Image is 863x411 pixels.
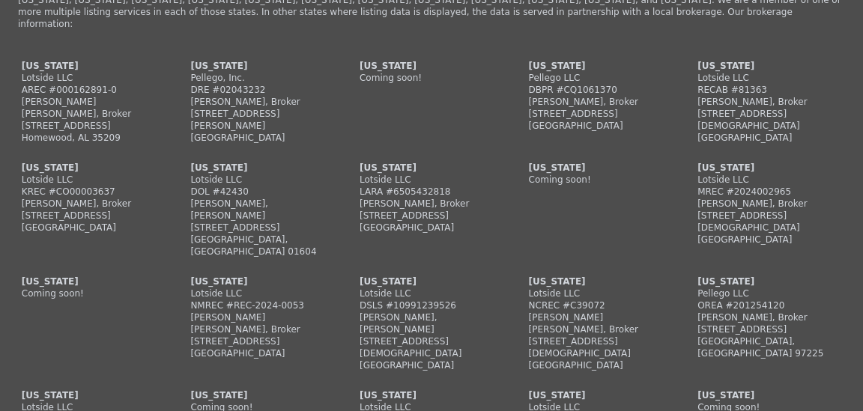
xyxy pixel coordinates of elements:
div: [PERSON_NAME], [PERSON_NAME] [190,198,334,222]
div: [US_STATE] [22,162,166,174]
div: [US_STATE] [22,389,166,401]
div: [PERSON_NAME], Broker [697,96,841,108]
div: [US_STATE] [190,389,334,401]
div: Lotside LLC [360,174,503,186]
div: DSLS #10991239526 [360,299,503,311]
div: MREC #2024002965 [697,186,841,198]
div: [GEOGRAPHIC_DATA] [360,222,503,234]
div: LARA #6505432818 [360,186,503,198]
div: Pellego LLC [697,287,841,299]
div: Coming soon! [529,174,673,186]
div: [GEOGRAPHIC_DATA], [GEOGRAPHIC_DATA] 01604 [190,234,334,258]
div: [US_STATE] [22,60,166,72]
div: [PERSON_NAME], Broker [697,198,841,210]
div: [PERSON_NAME] [PERSON_NAME], Broker [529,311,673,335]
div: [STREET_ADDRESS] [190,222,334,234]
div: [PERSON_NAME] [PERSON_NAME], Broker [190,311,334,335]
div: [PERSON_NAME], Broker [360,198,503,210]
div: [PERSON_NAME], Broker [697,311,841,323]
div: Lotside LLC [22,174,166,186]
div: Homewood, AL 35209 [22,132,166,144]
div: [GEOGRAPHIC_DATA] [190,347,334,359]
div: DRE #02043232 [190,84,334,96]
div: [GEOGRAPHIC_DATA] [697,234,841,246]
div: [STREET_ADDRESS] [529,108,673,120]
div: [US_STATE] [697,60,841,72]
div: Pellego, Inc. [190,72,334,84]
div: [GEOGRAPHIC_DATA] [22,222,166,234]
div: [US_STATE] [22,275,166,287]
div: [GEOGRAPHIC_DATA] [190,132,334,144]
div: [STREET_ADDRESS][DEMOGRAPHIC_DATA] [697,108,841,132]
div: [US_STATE] [697,275,841,287]
div: Coming soon! [22,287,166,299]
div: [STREET_ADDRESS][DEMOGRAPHIC_DATA] [697,210,841,234]
div: [US_STATE] [529,275,673,287]
div: [GEOGRAPHIC_DATA] [529,359,673,371]
div: KREC #CO00003637 [22,186,166,198]
div: [STREET_ADDRESS][DEMOGRAPHIC_DATA] [360,335,503,359]
div: Lotside LLC [529,287,673,299]
div: Lotside LLC [190,287,334,299]
div: [STREET_ADDRESS][DEMOGRAPHIC_DATA] [529,335,673,359]
div: [US_STATE] [529,389,673,401]
div: [GEOGRAPHIC_DATA] [360,359,503,371]
div: Lotside LLC [697,72,841,84]
div: [PERSON_NAME], [PERSON_NAME] [360,311,503,335]
div: [US_STATE] [360,162,503,174]
div: NCREC #C39072 [529,299,673,311]
div: Lotside LLC [190,174,334,186]
div: [GEOGRAPHIC_DATA] [529,120,673,132]
div: [PERSON_NAME] [PERSON_NAME], Broker [22,96,166,120]
div: [PERSON_NAME], Broker [22,198,166,210]
div: Lotside LLC [22,72,166,84]
div: [GEOGRAPHIC_DATA], [GEOGRAPHIC_DATA] 97225 [697,335,841,359]
div: Coming soon! [360,72,503,84]
div: DOL #42430 [190,186,334,198]
div: Lotside LLC [697,174,841,186]
div: [PERSON_NAME], Broker [529,96,673,108]
div: [STREET_ADDRESS] [697,323,841,335]
div: [US_STATE] [360,60,503,72]
div: NMREC #REC-2024-0053 [190,299,334,311]
div: Lotside LLC [360,287,503,299]
div: DBPR #CQ1061370 [529,84,673,96]
div: [STREET_ADDRESS][PERSON_NAME] [190,108,334,132]
div: [US_STATE] [697,389,841,401]
div: [US_STATE] [360,389,503,401]
div: [US_STATE] [360,275,503,287]
div: [STREET_ADDRESS] [22,120,166,132]
div: [STREET_ADDRESS] [360,210,503,222]
div: [US_STATE] [529,162,673,174]
div: [STREET_ADDRESS] [22,210,166,222]
div: RECAB #81363 [697,84,841,96]
div: [US_STATE] [190,162,334,174]
div: [STREET_ADDRESS] [190,335,334,347]
div: [US_STATE] [697,162,841,174]
div: [US_STATE] [190,275,334,287]
div: [GEOGRAPHIC_DATA] [697,132,841,144]
div: [US_STATE] [529,60,673,72]
div: AREC #000162891-0 [22,84,166,96]
div: [PERSON_NAME], Broker [190,96,334,108]
div: [US_STATE] [190,60,334,72]
div: Pellego LLC [529,72,673,84]
div: OREA #201254120 [697,299,841,311]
